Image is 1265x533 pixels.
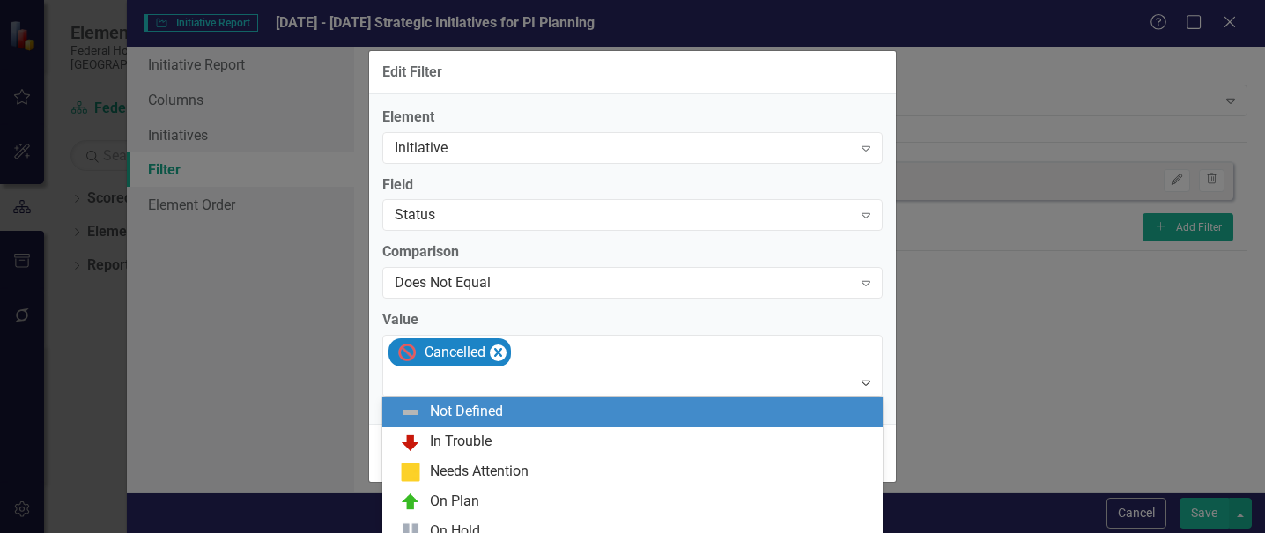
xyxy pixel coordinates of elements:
[425,343,485,363] div: Cancelled
[430,402,503,422] div: Not Defined
[382,107,883,128] label: Element
[490,344,507,361] div: Remove [object Object]
[430,492,479,512] div: On Plan
[382,242,883,263] label: Comparison
[382,310,883,330] label: Value
[382,175,883,196] label: Field
[398,344,416,361] img: Cancelled
[430,462,529,482] div: Needs Attention
[382,64,442,80] div: Edit Filter
[395,205,852,226] div: Status
[430,432,492,452] div: In Trouble
[395,273,852,293] div: Does Not Equal
[400,462,421,483] img: Needs Attention
[395,137,852,158] div: Initiative
[400,492,421,513] img: On Plan
[400,432,421,453] img: In Trouble
[400,402,421,423] img: Not Defined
